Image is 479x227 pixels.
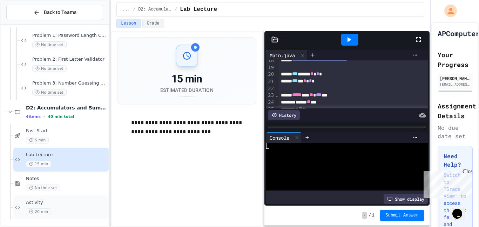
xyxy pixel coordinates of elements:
div: 18 [266,57,275,64]
span: D2: Accumulators and Summation [26,105,107,111]
button: Submit Answer [380,210,424,221]
span: / [369,213,371,218]
span: • [43,114,45,119]
div: Console [266,132,302,143]
div: History [268,110,300,120]
button: Grade [142,19,164,28]
div: 20 [266,71,275,78]
span: No time set [32,89,67,96]
div: Console [266,134,293,141]
span: 1 [372,213,374,218]
div: 21 [266,78,275,85]
span: / [133,7,135,12]
button: Lesson [116,19,141,28]
span: Activity [26,200,107,206]
div: [EMAIL_ADDRESS][DOMAIN_NAME] [440,82,471,87]
div: 22 [266,85,275,92]
span: Lab Lecture [180,5,217,14]
span: 40 min total [48,114,74,119]
span: Fold line [275,92,278,98]
div: 15 min [160,73,214,85]
div: My Account [437,3,459,19]
iframe: chat widget [450,199,472,220]
span: Problem 1: Password Length Checker [32,33,107,39]
span: Fast Start [26,128,107,134]
h3: Need Help? [444,152,467,169]
span: No time set [32,65,67,72]
div: No due date set [438,123,473,140]
div: Estimated Duration [160,87,214,94]
div: Main.java [266,52,298,59]
div: Show display [384,194,428,204]
span: Notes [26,176,107,182]
div: 25 [266,106,275,113]
iframe: chat widget [421,168,472,198]
span: 20 min [26,208,51,215]
div: Main.java [266,50,307,60]
span: Submit Answer [386,213,419,218]
div: 23 [266,92,275,99]
div: 24 [266,99,275,106]
span: 4 items [26,114,41,119]
span: / [175,7,177,12]
span: ... [122,7,130,12]
button: Back to Teams [6,5,103,20]
span: No time set [26,185,60,191]
span: Problem 3: Number Guessing Game [32,80,107,86]
div: 19 [266,64,275,71]
span: 5 min [26,137,49,143]
div: [PERSON_NAME] [440,75,471,81]
span: Back to Teams [44,9,76,16]
h2: Your Progress [438,50,473,69]
span: 15 min [26,161,51,167]
span: No time set [32,41,67,48]
h2: Assignment Details [438,101,473,121]
span: D2: Accumulators and Summation [138,7,172,12]
span: - [362,212,367,219]
span: Lab Lecture [26,152,107,158]
span: Problem 2: First Letter Validator [32,56,107,62]
div: Chat with us now!Close [3,3,48,45]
